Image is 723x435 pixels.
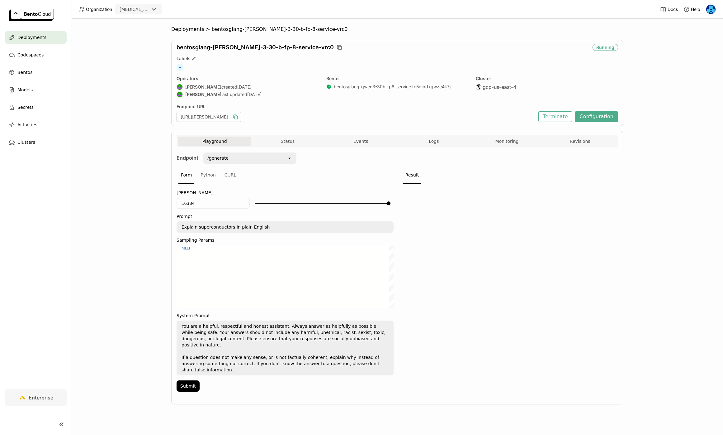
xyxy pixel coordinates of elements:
span: > [204,26,212,32]
div: [MEDICAL_DATA] [120,6,149,12]
div: /generate [207,155,229,161]
span: Docs [668,7,678,12]
div: created [177,84,319,90]
span: Enterprise [29,394,53,401]
img: Yi Guo [706,5,716,14]
div: Python [198,167,218,184]
div: Result [403,167,421,184]
div: last updated [177,91,319,98]
span: [DATE] [237,84,252,90]
div: Accessibility label [387,201,390,205]
button: Status [251,137,324,146]
div: Help [683,6,700,12]
strong: [PERSON_NAME] [185,84,221,90]
div: Operators [177,76,319,81]
a: Bentos [5,66,67,79]
span: Models [17,86,33,94]
button: Logs [397,137,470,146]
span: Help [691,7,700,12]
button: Configuration [575,111,618,122]
div: Labels [177,56,618,61]
span: Bentos [17,69,32,76]
span: Deployments [17,34,46,41]
label: Sampling Params [177,238,394,243]
nav: Breadcrumbs navigation [171,26,623,32]
span: Secrets [17,104,34,111]
span: null [182,246,191,251]
button: Monitoring [470,137,544,146]
a: bentosglang-qwen3-30b-fp8-service:tc5dipdxgwze4k7j [334,84,451,89]
div: CURL [222,167,239,184]
textarea: You are a helpful, respectful and honest assistant. Always answer as helpfully as possible, while... [177,321,393,375]
textarea: Explain superconductors in plain English [177,222,393,232]
a: Activities [5,118,67,131]
a: Models [5,84,67,96]
button: Playground [178,137,251,146]
div: Cluster [476,76,618,81]
a: Deployments [5,31,67,44]
a: Codespaces [5,49,67,61]
a: Clusters [5,136,67,148]
span: + [177,64,183,71]
button: Terminate [538,111,572,122]
a: Enterprise [5,389,67,406]
button: Submit [177,380,200,392]
img: logo [9,9,54,21]
button: Events [324,137,397,146]
a: Secrets [5,101,67,114]
div: [URL][PERSON_NAME] [177,112,241,122]
span: Deployments [171,26,204,32]
a: Docs [660,6,678,12]
span: gcp-us-east-4 [483,84,516,90]
label: Prompt [177,214,394,219]
label: System Prompt [177,313,394,318]
img: Shenyang Zhao [177,92,182,97]
span: Activities [17,121,37,128]
span: bentosglang-[PERSON_NAME]-3-30-b-fp-8-service-vrc0 [177,44,334,51]
div: Running [593,44,618,51]
span: bentosglang-[PERSON_NAME]-3-30-b-fp-8-service-vrc0 [212,26,348,32]
span: Codespaces [17,51,44,59]
svg: open [287,156,292,161]
div: Bento [326,76,469,81]
div: Form [178,167,194,184]
strong: Endpoint [177,155,198,161]
input: Selected /generate. [229,155,230,161]
span: [DATE] [247,92,262,97]
div: Endpoint URL [177,104,535,109]
span: Clusters [17,138,35,146]
button: Revisions [543,137,617,146]
img: Shenyang Zhao [177,84,182,90]
span: Organization [86,7,112,12]
label: [PERSON_NAME] [177,190,394,195]
strong: [PERSON_NAME] [185,92,221,97]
